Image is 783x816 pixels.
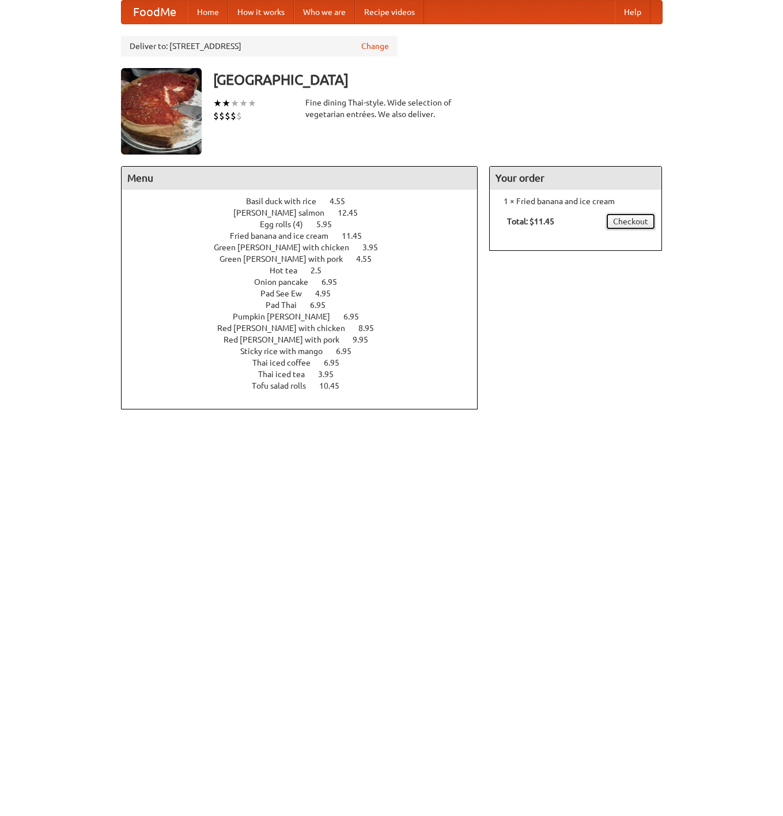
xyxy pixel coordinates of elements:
[230,97,239,110] li: ★
[270,266,309,275] span: Hot tea
[240,347,334,356] span: Sticky rice with mango
[361,40,389,52] a: Change
[270,266,343,275] a: Hot tea 2.5
[224,335,389,344] a: Red [PERSON_NAME] with pork 9.95
[222,97,230,110] li: ★
[310,300,337,310] span: 6.95
[252,358,361,367] a: Thai iced coffee 6.95
[233,312,342,321] span: Pumpkin [PERSON_NAME]
[230,231,383,240] a: Fried banana and ice cream 11.45
[214,243,361,252] span: Green [PERSON_NAME] with chicken
[252,381,317,390] span: Tofu salad rolls
[343,312,370,321] span: 6.95
[336,347,363,356] span: 6.95
[219,110,225,122] li: $
[260,220,315,229] span: Egg rolls (4)
[240,347,373,356] a: Sticky rice with mango 6.95
[252,381,361,390] a: Tofu salad rolls 10.45
[233,312,380,321] a: Pumpkin [PERSON_NAME] 6.95
[224,335,351,344] span: Red [PERSON_NAME] with pork
[217,324,357,333] span: Red [PERSON_NAME] with chicken
[213,97,222,110] li: ★
[252,358,322,367] span: Thai iced coffee
[233,208,336,217] span: [PERSON_NAME] salmon
[311,266,333,275] span: 2.5
[121,36,398,57] div: Deliver to: [STREET_ADDRESS]
[214,243,399,252] a: Green [PERSON_NAME] with chicken 3.95
[266,300,347,310] a: Pad Thai 6.95
[356,254,383,264] span: 4.55
[258,370,316,379] span: Thai iced tea
[315,289,342,298] span: 4.95
[228,1,294,24] a: How it works
[338,208,369,217] span: 12.45
[342,231,373,240] span: 11.45
[248,97,256,110] li: ★
[239,97,248,110] li: ★
[495,195,656,207] li: 1 × Fried banana and ice cream
[490,167,661,190] h4: Your order
[355,1,424,24] a: Recipe videos
[220,254,393,264] a: Green [PERSON_NAME] with pork 4.55
[362,243,389,252] span: 3.95
[305,97,478,120] div: Fine dining Thai-style. Wide selection of vegetarian entrées. We also deliver.
[606,213,656,230] a: Checkout
[122,167,478,190] h4: Menu
[330,197,357,206] span: 4.55
[266,300,308,310] span: Pad Thai
[236,110,242,122] li: $
[233,208,379,217] a: [PERSON_NAME] salmon 12.45
[254,277,320,287] span: Onion pancake
[260,289,313,298] span: Pad See Ew
[615,1,650,24] a: Help
[260,289,352,298] a: Pad See Ew 4.95
[507,217,554,226] b: Total: $11.45
[321,277,349,287] span: 6.95
[358,324,385,333] span: 8.95
[220,254,354,264] span: Green [PERSON_NAME] with pork
[122,1,188,24] a: FoodMe
[294,1,355,24] a: Who we are
[324,358,351,367] span: 6.95
[188,1,228,24] a: Home
[217,324,395,333] a: Red [PERSON_NAME] with chicken 8.95
[353,335,380,344] span: 9.95
[230,110,236,122] li: $
[318,370,345,379] span: 3.95
[254,277,358,287] a: Onion pancake 6.95
[260,220,353,229] a: Egg rolls (4) 5.95
[213,110,219,122] li: $
[316,220,343,229] span: 5.95
[121,68,202,155] img: angular.jpg
[230,231,340,240] span: Fried banana and ice cream
[258,370,355,379] a: Thai iced tea 3.95
[213,68,663,91] h3: [GEOGRAPHIC_DATA]
[246,197,328,206] span: Basil duck with rice
[246,197,366,206] a: Basil duck with rice 4.55
[319,381,351,390] span: 10.45
[225,110,230,122] li: $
